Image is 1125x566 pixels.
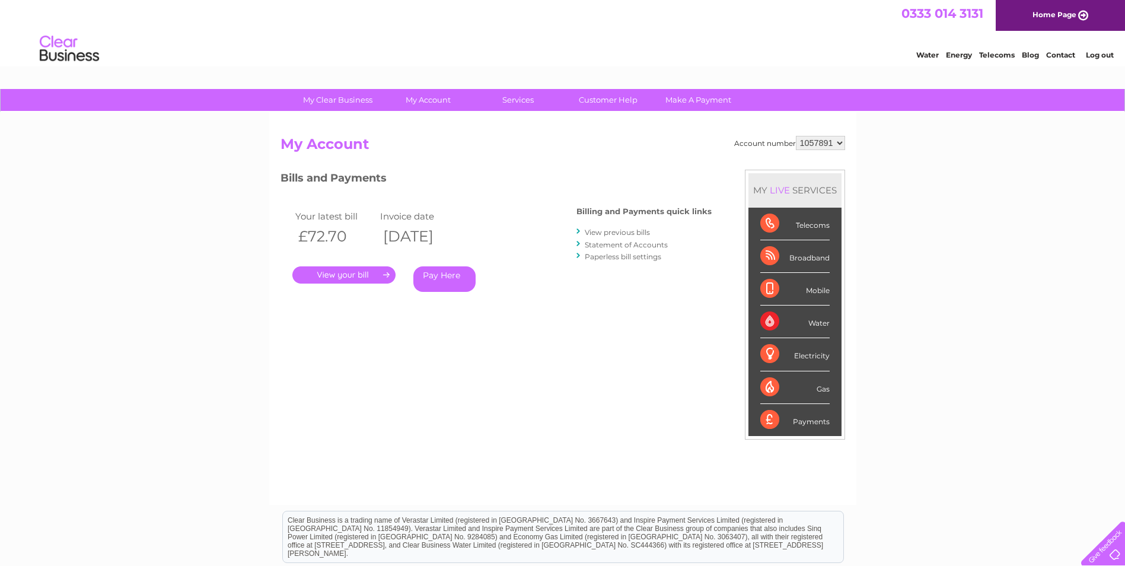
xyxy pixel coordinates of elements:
[585,252,661,261] a: Paperless bill settings
[585,228,650,237] a: View previous bills
[760,306,830,338] div: Water
[292,266,396,284] a: .
[377,224,463,249] th: [DATE]
[979,50,1015,59] a: Telecoms
[1086,50,1114,59] a: Log out
[281,136,845,158] h2: My Account
[585,240,668,249] a: Statement of Accounts
[1046,50,1075,59] a: Contact
[1022,50,1039,59] a: Blog
[576,207,712,216] h4: Billing and Payments quick links
[649,89,747,111] a: Make A Payment
[760,371,830,404] div: Gas
[760,404,830,436] div: Payments
[760,240,830,273] div: Broadband
[760,273,830,306] div: Mobile
[413,266,476,292] a: Pay Here
[734,136,845,150] div: Account number
[379,89,477,111] a: My Account
[767,185,792,196] div: LIVE
[292,224,378,249] th: £72.70
[292,208,378,224] td: Your latest bill
[39,31,100,67] img: logo.png
[748,173,842,207] div: MY SERVICES
[559,89,657,111] a: Customer Help
[283,7,843,58] div: Clear Business is a trading name of Verastar Limited (registered in [GEOGRAPHIC_DATA] No. 3667643...
[916,50,939,59] a: Water
[469,89,567,111] a: Services
[281,170,712,190] h3: Bills and Payments
[760,208,830,240] div: Telecoms
[946,50,972,59] a: Energy
[760,338,830,371] div: Electricity
[901,6,983,21] a: 0333 014 3131
[289,89,387,111] a: My Clear Business
[377,208,463,224] td: Invoice date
